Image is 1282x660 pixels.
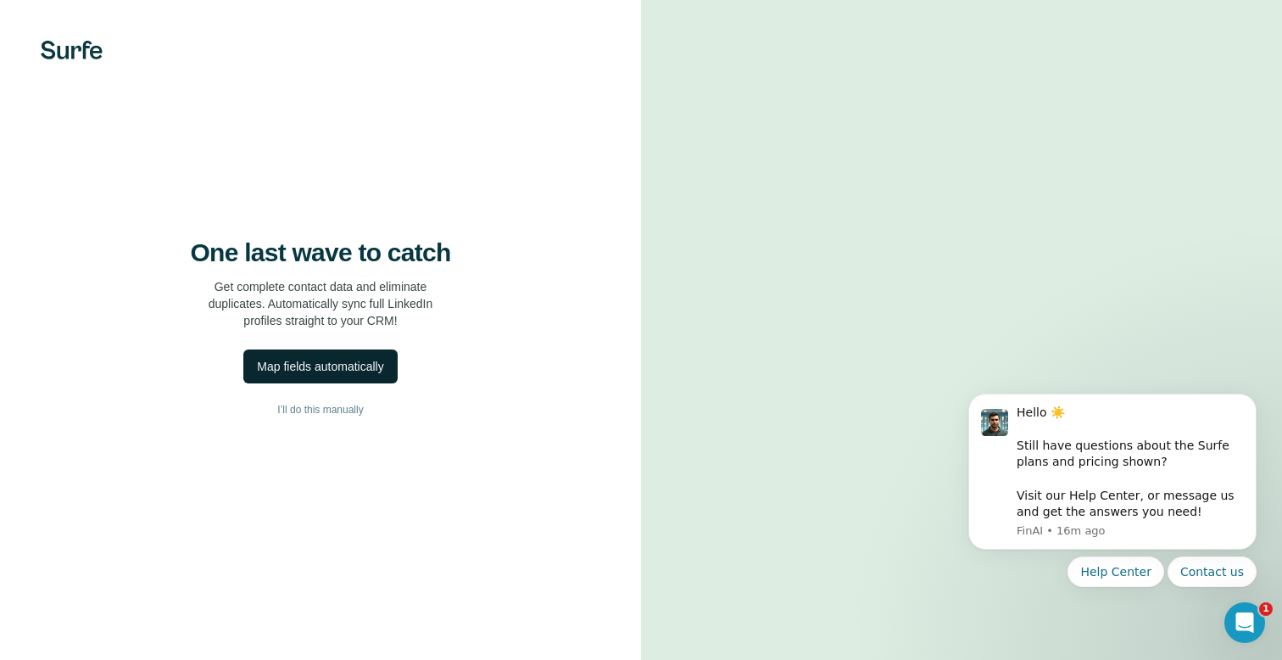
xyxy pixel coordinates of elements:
iframe: Intercom notifications message [943,368,1282,614]
button: I’ll do this manually [34,397,607,422]
span: 1 [1259,602,1273,616]
span: I’ll do this manually [277,402,363,417]
p: Get complete contact data and eliminate duplicates. Automatically sync full LinkedIn profiles str... [209,278,433,329]
div: Map fields automatically [257,358,383,375]
iframe: Intercom live chat [1224,602,1265,643]
button: Map fields automatically [243,350,397,383]
img: Surfe's logo [41,41,103,59]
h4: One last wave to catch [191,238,451,268]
